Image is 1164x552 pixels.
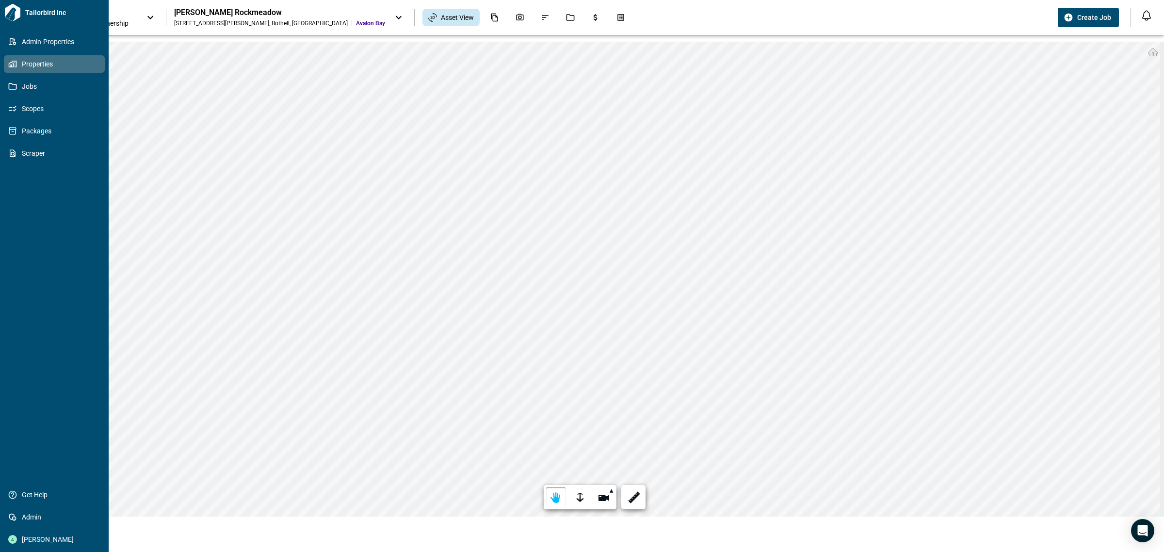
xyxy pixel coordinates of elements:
[422,9,480,26] div: Asset View
[17,104,96,114] span: Scopes
[1131,519,1154,542] div: Open Intercom Messenger
[4,508,105,526] a: Admin
[17,37,96,47] span: Admin-Properties
[485,9,505,26] div: Documents
[611,9,631,26] div: Takeoff Center
[441,13,474,22] span: Asset View
[4,78,105,95] a: Jobs
[560,9,581,26] div: Jobs
[17,126,96,136] span: Packages
[17,512,96,522] span: Admin
[17,148,96,158] span: Scraper
[4,100,105,117] a: Scopes
[21,8,105,17] span: Tailorbird Inc
[535,9,555,26] div: Issues & Info
[17,490,96,500] span: Get Help
[4,55,105,73] a: Properties
[1139,8,1154,23] button: Open notification feed
[356,19,385,27] span: Avalon Bay
[4,122,105,140] a: Packages
[17,59,96,69] span: Properties
[1058,8,1119,27] button: Create Job
[17,535,96,544] span: [PERSON_NAME]
[585,9,606,26] div: Budgets
[4,145,105,162] a: Scraper
[17,81,96,91] span: Jobs
[1077,13,1111,22] span: Create Job
[4,33,105,50] a: Admin-Properties
[174,8,385,17] div: [PERSON_NAME] Rockmeadow
[174,19,348,27] div: [STREET_ADDRESS][PERSON_NAME] , Bothell , [GEOGRAPHIC_DATA]
[510,9,530,26] div: Photos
